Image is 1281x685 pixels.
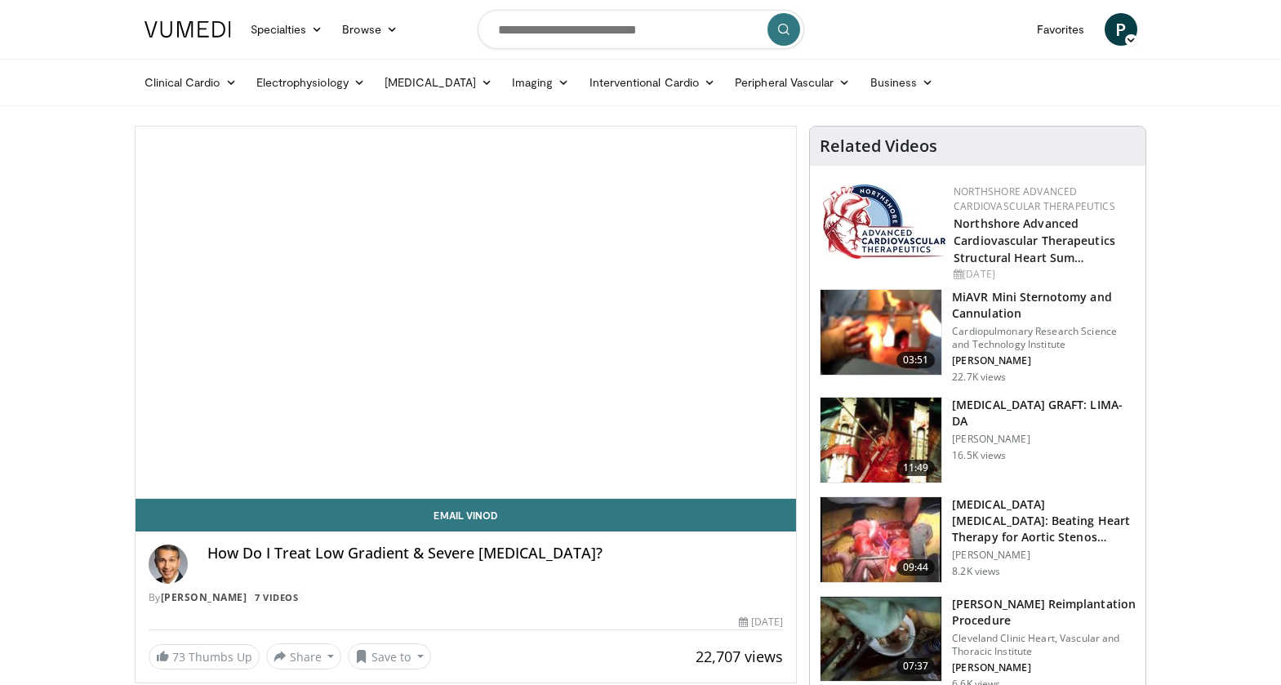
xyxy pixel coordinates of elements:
[896,658,936,674] span: 07:37
[136,499,797,532] a: Email Vinod
[952,289,1136,322] h3: MiAVR Mini Sternotomy and Cannulation
[952,397,1136,429] h3: [MEDICAL_DATA] GRAFT: LIMA-DA
[149,644,260,669] a: 73 Thumbs Up
[952,449,1006,462] p: 16.5K views
[739,615,783,629] div: [DATE]
[266,643,342,669] button: Share
[896,559,936,576] span: 09:44
[145,21,231,38] img: VuMedi Logo
[502,66,580,99] a: Imaging
[821,290,941,375] img: de14b145-3190-47e3-9ee4-2c8297d280f7.150x105_q85_crop-smart_upscale.jpg
[952,632,1136,658] p: Cleveland Clinic Heart, Vascular and Thoracic Institute
[954,216,1115,265] a: Northshore Advanced Cardiovascular Therapeutics Structural Heart Sum…
[332,13,407,46] a: Browse
[172,649,185,665] span: 73
[821,497,941,582] img: 56195716-083d-4b69-80a2-8ad9e280a22f.150x105_q85_crop-smart_upscale.jpg
[375,66,502,99] a: [MEDICAL_DATA]
[821,597,941,682] img: fylOjp5pkC-GA4Zn4xMDoxOmdtO40mAx.150x105_q85_crop-smart_upscale.jpg
[820,289,1136,384] a: 03:51 MiAVR Mini Sternotomy and Cannulation Cardiopulmonary Research Science and Technology Insti...
[952,496,1136,545] h3: [MEDICAL_DATA] [MEDICAL_DATA]: Beating Heart Therapy for Aortic Stenos…
[149,545,188,584] img: Avatar
[161,590,247,604] a: [PERSON_NAME]
[247,66,375,99] a: Electrophysiology
[952,433,1136,446] p: [PERSON_NAME]
[823,185,945,259] img: 45d48ad7-5dc9-4e2c-badc-8ed7b7f471c1.jpg.150x105_q85_autocrop_double_scale_upscale_version-0.2.jpg
[952,661,1136,674] p: [PERSON_NAME]
[952,596,1136,629] h3: [PERSON_NAME] Reimplantation Procedure
[896,352,936,368] span: 03:51
[478,10,804,49] input: Search topics, interventions
[348,643,431,669] button: Save to
[954,185,1115,213] a: NorthShore Advanced Cardiovascular Therapeutics
[241,13,333,46] a: Specialties
[696,647,783,666] span: 22,707 views
[250,591,304,605] a: 7 Videos
[136,127,797,499] video-js: Video Player
[954,267,1132,282] div: [DATE]
[952,371,1006,384] p: 22.7K views
[820,496,1136,583] a: 09:44 [MEDICAL_DATA] [MEDICAL_DATA]: Beating Heart Therapy for Aortic Stenos… [PERSON_NAME] 8.2K ...
[820,136,937,156] h4: Related Videos
[952,325,1136,351] p: Cardiopulmonary Research Science and Technology Institute
[821,398,941,483] img: feAgcbrvkPN5ynqH4xMDoxOjA4MTsiGN.150x105_q85_crop-smart_upscale.jpg
[149,590,784,605] div: By
[896,460,936,476] span: 11:49
[1105,13,1137,46] a: P
[952,354,1136,367] p: [PERSON_NAME]
[725,66,860,99] a: Peripheral Vascular
[952,549,1136,562] p: [PERSON_NAME]
[1027,13,1095,46] a: Favorites
[861,66,944,99] a: Business
[820,397,1136,483] a: 11:49 [MEDICAL_DATA] GRAFT: LIMA-DA [PERSON_NAME] 16.5K views
[952,565,1000,578] p: 8.2K views
[580,66,726,99] a: Interventional Cardio
[135,66,247,99] a: Clinical Cardio
[207,545,784,563] h4: How Do I Treat Low Gradient & Severe [MEDICAL_DATA]?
